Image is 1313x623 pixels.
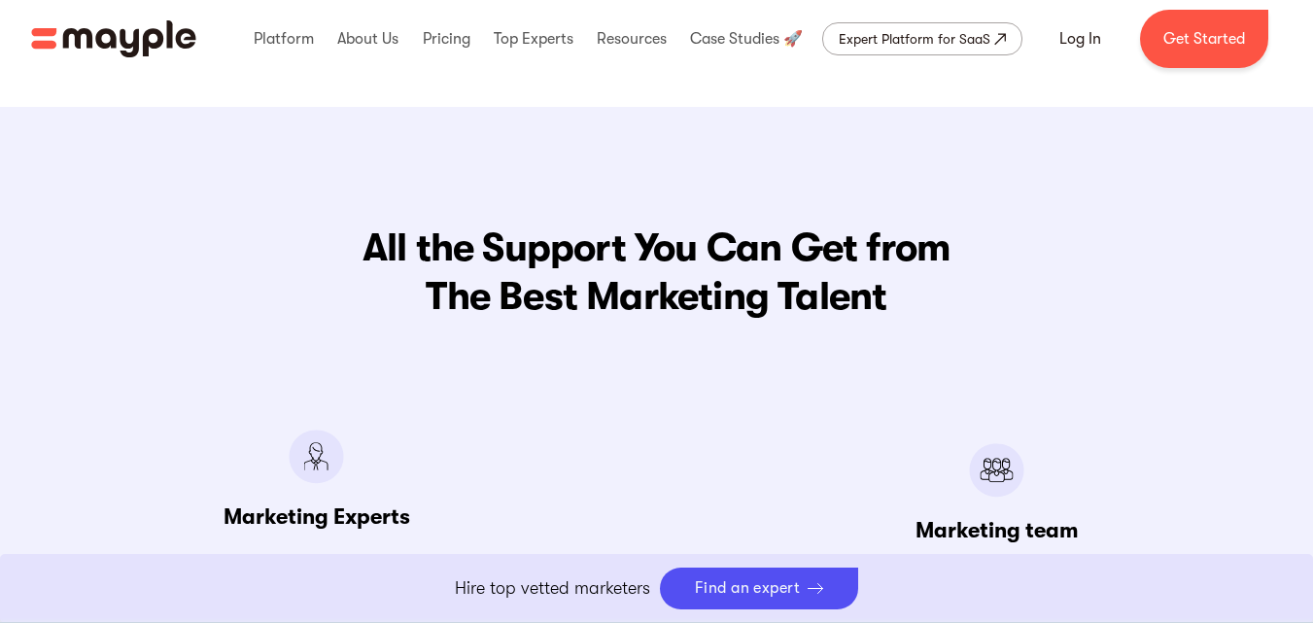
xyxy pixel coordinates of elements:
[1036,16,1124,62] a: Log In
[1140,10,1268,68] a: Get Started
[418,8,475,70] div: Pricing
[31,20,196,57] a: home
[592,8,672,70] div: Resources
[224,503,410,532] h3: Marketing Experts
[31,272,1283,321] span: The Best Marketing Talent
[916,517,1079,545] h3: Marketing team
[332,8,403,70] div: About Us
[31,224,1283,321] h2: All the Support You Can Get from
[31,20,196,57] img: Mayple logo
[822,22,1022,55] a: Expert Platform for SaaS
[249,8,319,70] div: Platform
[31,551,603,604] p: Filling your marketing gaps with vetted marketing experts in variety of skills sets who are prove...
[839,27,990,51] div: Expert Platform for SaaS
[489,8,578,70] div: Top Experts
